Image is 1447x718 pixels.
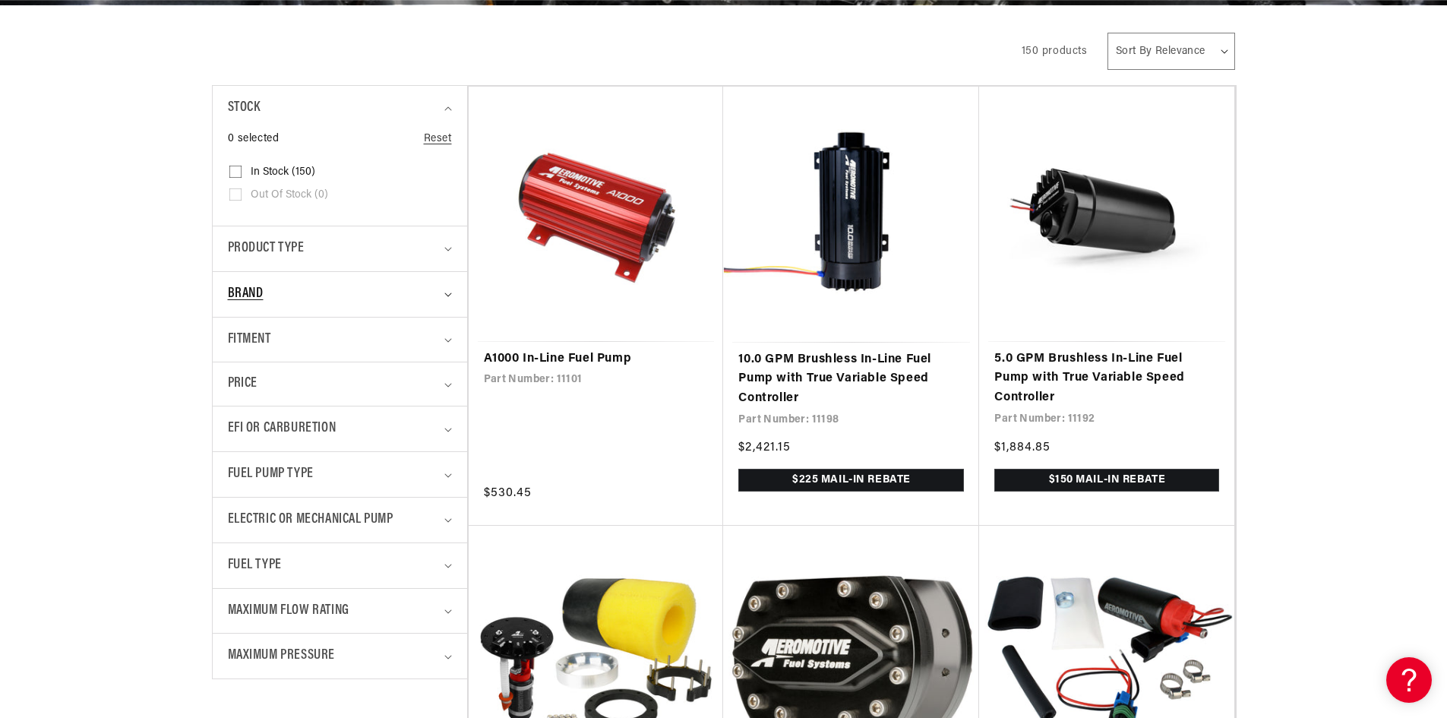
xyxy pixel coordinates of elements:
[1022,46,1088,57] span: 150 products
[738,350,964,409] a: 10.0 GPM Brushless In-Line Fuel Pump with True Variable Speed Controller
[228,543,452,588] summary: Fuel Type (0 selected)
[228,589,452,634] summary: Maximum Flow Rating (0 selected)
[228,272,452,317] summary: Brand (0 selected)
[228,452,452,497] summary: Fuel Pump Type (0 selected)
[994,350,1219,408] a: 5.0 GPM Brushless In-Line Fuel Pump with True Variable Speed Controller
[228,406,452,451] summary: EFI or Carburetion (0 selected)
[228,283,264,305] span: Brand
[228,463,314,486] span: Fuel Pump Type
[228,374,257,394] span: Price
[228,555,282,577] span: Fuel Type
[228,362,452,406] summary: Price
[228,634,452,678] summary: Maximum Pressure (0 selected)
[228,645,336,667] span: Maximum Pressure
[251,188,328,202] span: Out of stock (0)
[228,226,452,271] summary: Product type (0 selected)
[228,498,452,542] summary: Electric or Mechanical Pump (0 selected)
[228,238,305,260] span: Product type
[228,97,261,119] span: Stock
[228,418,336,440] span: EFI or Carburetion
[228,318,452,362] summary: Fitment (0 selected)
[251,166,315,179] span: In stock (150)
[228,131,280,147] span: 0 selected
[424,131,452,147] a: Reset
[228,600,349,622] span: Maximum Flow Rating
[484,350,709,369] a: A1000 In-Line Fuel Pump
[228,329,271,351] span: Fitment
[228,509,393,531] span: Electric or Mechanical Pump
[228,86,452,131] summary: Stock (0 selected)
